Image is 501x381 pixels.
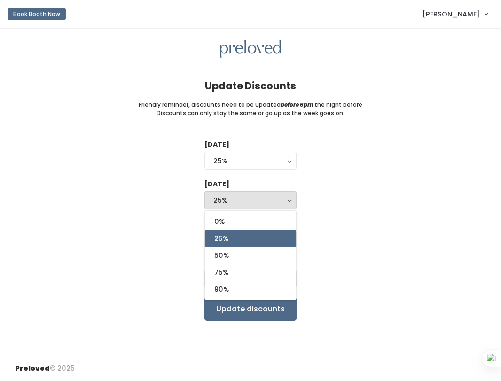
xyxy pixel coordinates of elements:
[204,191,297,209] button: 25%
[213,195,288,206] div: 25%
[15,356,75,373] div: © 2025
[214,250,229,261] span: 50%
[213,156,288,166] div: 25%
[8,4,66,24] a: Book Booth Now
[214,216,225,227] span: 0%
[15,364,50,373] span: Preloved
[214,284,229,294] span: 90%
[139,101,362,109] small: Friendly reminder, discounts need to be updated the night before
[8,8,66,20] button: Book Booth Now
[157,109,344,118] small: Discounts can only stay the same or go up as the week goes on.
[204,152,297,170] button: 25%
[214,233,228,244] span: 25%
[204,297,297,321] input: Update discounts
[281,101,313,109] i: before 6pm
[214,267,228,278] span: 75%
[413,4,497,24] a: [PERSON_NAME]
[204,140,229,150] label: [DATE]
[220,40,281,58] img: preloved logo
[423,9,480,19] span: [PERSON_NAME]
[204,179,229,189] label: [DATE]
[205,80,296,91] h4: Update Discounts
